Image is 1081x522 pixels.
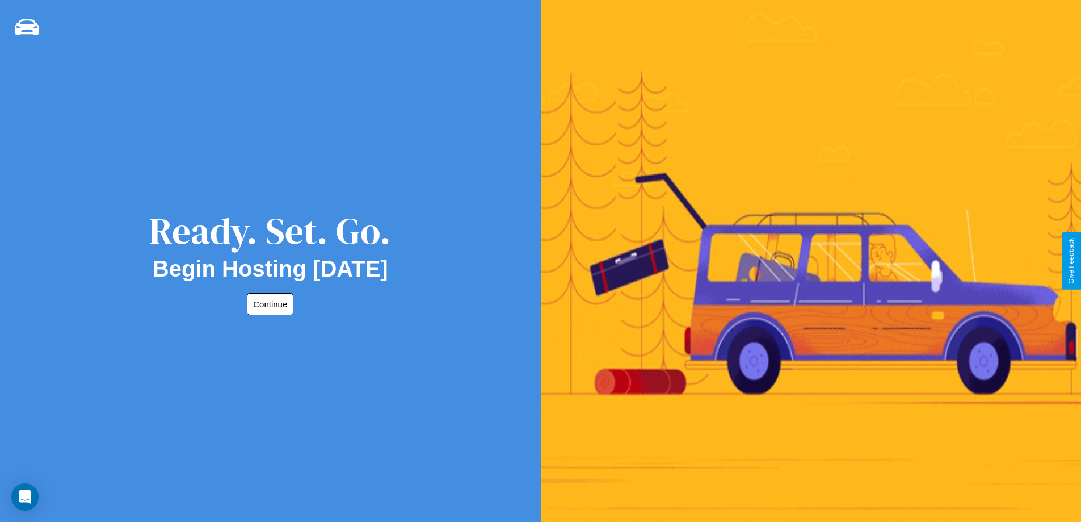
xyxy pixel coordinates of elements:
[149,206,391,256] div: Ready. Set. Go.
[11,483,39,511] div: Open Intercom Messenger
[1067,238,1075,284] div: Give Feedback
[247,293,293,315] button: Continue
[153,256,388,282] h2: Begin Hosting [DATE]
